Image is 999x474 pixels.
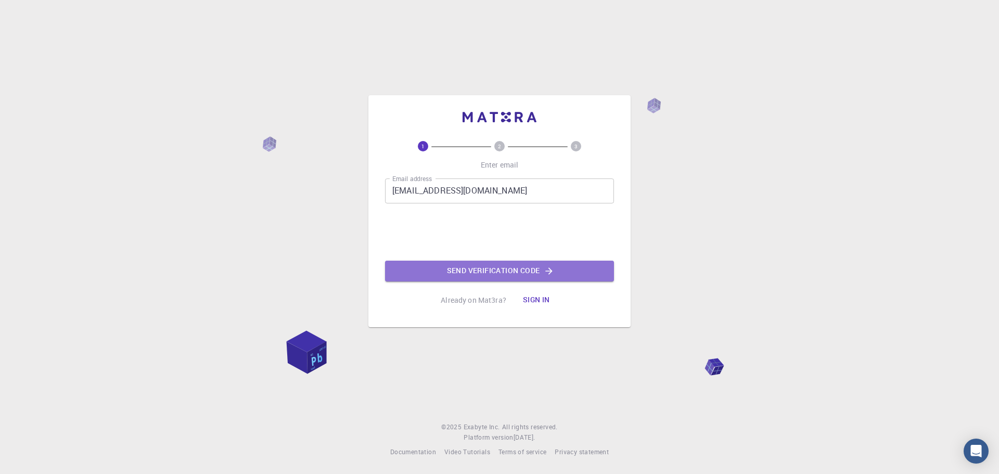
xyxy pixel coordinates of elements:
[498,447,546,457] a: Terms of service
[441,422,463,432] span: © 2025
[514,432,535,443] a: [DATE].
[421,143,425,150] text: 1
[464,422,500,431] span: Exabyte Inc.
[390,447,436,457] a: Documentation
[392,174,432,183] label: Email address
[502,422,558,432] span: All rights reserved.
[574,143,578,150] text: 3
[385,261,614,281] button: Send verification code
[464,432,513,443] span: Platform version
[444,447,490,457] a: Video Tutorials
[441,295,506,305] p: Already on Mat3ra?
[515,290,558,311] button: Sign in
[498,447,546,456] span: Terms of service
[444,447,490,456] span: Video Tutorials
[514,433,535,441] span: [DATE] .
[555,447,609,456] span: Privacy statement
[390,447,436,456] span: Documentation
[498,143,501,150] text: 2
[464,422,500,432] a: Exabyte Inc.
[420,212,579,252] iframe: To enrich screen reader interactions, please activate Accessibility in Grammarly extension settings
[555,447,609,457] a: Privacy statement
[481,160,519,170] p: Enter email
[964,439,989,464] div: Open Intercom Messenger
